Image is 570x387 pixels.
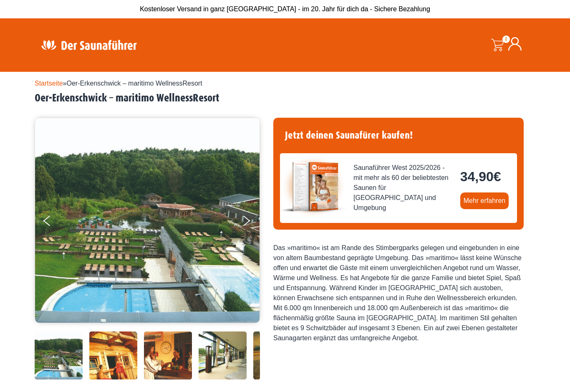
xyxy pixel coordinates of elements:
[242,212,262,233] button: Next
[273,243,524,343] div: Das »maritimo« ist am Rande des Stimbergparks gelegen und eingebunden in eine von altem Baumbesta...
[460,169,501,184] bdi: 34,90
[502,35,510,43] span: 0
[43,212,64,233] button: Previous
[494,169,501,184] span: €
[460,192,509,209] a: Mehr erfahren
[35,80,63,87] a: Startseite
[35,92,535,105] h2: Oer-Erkenschwick – maritimo WellnessResort
[280,153,347,220] img: der-saunafuehrer-2025-west.jpg
[140,5,430,13] span: Kostenloser Versand in ganz [GEOGRAPHIC_DATA] - im 20. Jahr für dich da - Sichere Bezahlung
[280,124,517,147] h4: Jetzt deinen Saunafürer kaufen!
[353,163,454,213] span: Saunaführer West 2025/2026 - mit mehr als 60 der beliebtesten Saunen für [GEOGRAPHIC_DATA] und Um...
[67,80,202,87] span: Oer-Erkenschwick – maritimo WellnessResort
[35,80,202,87] span: »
